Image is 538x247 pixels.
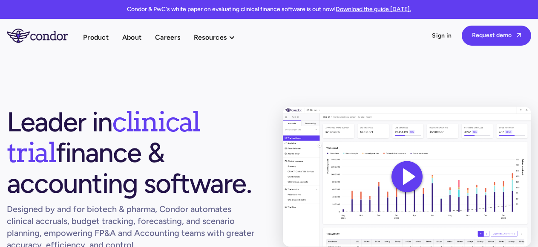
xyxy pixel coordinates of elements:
a: home [7,29,83,42]
a: About [122,32,141,43]
a: Careers [155,32,180,43]
a: Download the guide [DATE]. [336,6,411,13]
a: Sign in [432,32,452,40]
span: clinical trial [7,105,200,169]
h1: Leader in finance & accounting software. [7,107,256,199]
span:  [517,32,521,38]
a: Product [83,32,109,43]
p: Condor & PwC's white paper on evaluating clinical finance software is out now! [127,5,411,14]
div: Resources [194,32,244,43]
a: Request demo [462,26,531,46]
div: Resources [194,32,227,43]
